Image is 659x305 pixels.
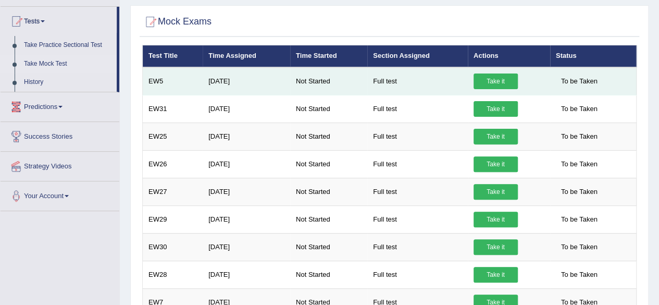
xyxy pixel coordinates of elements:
[143,233,203,261] td: EW30
[143,123,203,150] td: EW25
[290,150,367,178] td: Not Started
[290,95,367,123] td: Not Started
[367,261,468,288] td: Full test
[290,178,367,205] td: Not Started
[203,178,290,205] td: [DATE]
[203,45,290,67] th: Time Assigned
[474,184,518,200] a: Take it
[203,233,290,261] td: [DATE]
[556,267,603,283] span: To be Taken
[556,129,603,144] span: To be Taken
[550,45,637,67] th: Status
[290,233,367,261] td: Not Started
[143,95,203,123] td: EW31
[556,101,603,117] span: To be Taken
[1,122,119,148] a: Success Stories
[367,95,468,123] td: Full test
[203,95,290,123] td: [DATE]
[290,67,367,95] td: Not Started
[203,205,290,233] td: [DATE]
[556,212,603,227] span: To be Taken
[290,261,367,288] td: Not Started
[367,150,468,178] td: Full test
[143,261,203,288] td: EW28
[142,14,212,30] h2: Mock Exams
[474,267,518,283] a: Take it
[290,205,367,233] td: Not Started
[290,45,367,67] th: Time Started
[556,239,603,255] span: To be Taken
[556,74,603,89] span: To be Taken
[1,92,119,118] a: Predictions
[290,123,367,150] td: Not Started
[474,239,518,255] a: Take it
[367,45,468,67] th: Section Assigned
[203,67,290,95] td: [DATE]
[143,45,203,67] th: Test Title
[468,45,550,67] th: Actions
[1,7,117,33] a: Tests
[474,156,518,172] a: Take it
[474,101,518,117] a: Take it
[367,123,468,150] td: Full test
[1,181,119,208] a: Your Account
[143,178,203,205] td: EW27
[367,178,468,205] td: Full test
[367,67,468,95] td: Full test
[1,152,119,178] a: Strategy Videos
[474,74,518,89] a: Take it
[203,150,290,178] td: [DATE]
[556,184,603,200] span: To be Taken
[367,233,468,261] td: Full test
[143,205,203,233] td: EW29
[367,205,468,233] td: Full test
[143,67,203,95] td: EW5
[19,55,117,74] a: Take Mock Test
[19,36,117,55] a: Take Practice Sectional Test
[19,73,117,92] a: History
[556,156,603,172] span: To be Taken
[203,261,290,288] td: [DATE]
[474,212,518,227] a: Take it
[474,129,518,144] a: Take it
[143,150,203,178] td: EW26
[203,123,290,150] td: [DATE]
